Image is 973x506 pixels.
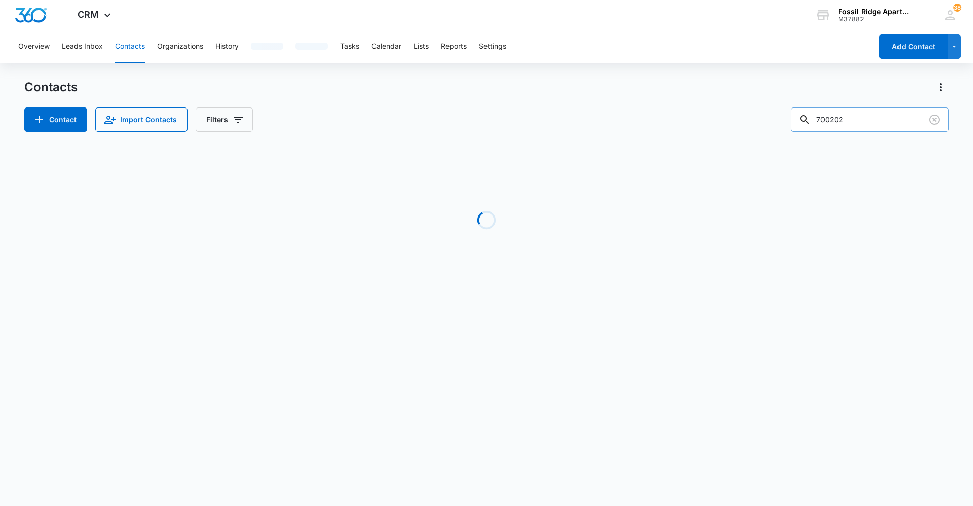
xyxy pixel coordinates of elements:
button: Settings [479,30,506,63]
button: Add Contact [24,107,87,132]
button: Clear [926,112,943,128]
div: notifications count [953,4,961,12]
button: Calendar [371,30,401,63]
button: Reports [441,30,467,63]
div: account id [838,16,912,23]
button: Actions [932,79,949,95]
button: Contacts [115,30,145,63]
button: Add Contact [879,34,948,59]
button: Filters [196,107,253,132]
button: Leads Inbox [62,30,103,63]
button: Organizations [157,30,203,63]
h1: Contacts [24,80,78,95]
span: 38 [953,4,961,12]
input: Search Contacts [791,107,949,132]
span: CRM [78,9,99,20]
button: Lists [414,30,429,63]
button: History [215,30,239,63]
div: account name [838,8,912,16]
button: Import Contacts [95,107,188,132]
button: Overview [18,30,50,63]
button: Tasks [340,30,359,63]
